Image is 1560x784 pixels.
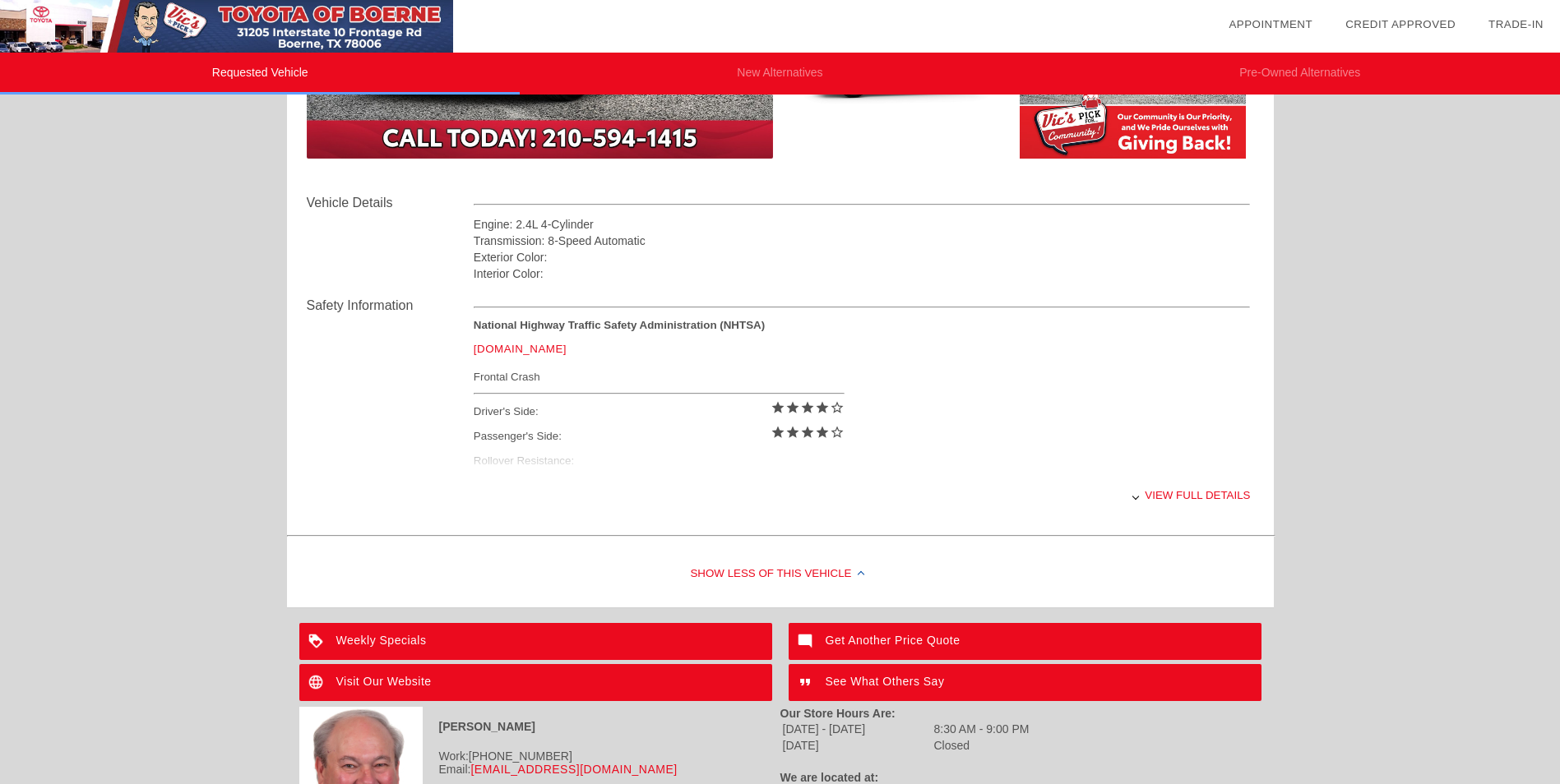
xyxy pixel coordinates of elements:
td: Closed [933,738,1030,753]
div: Engine: 2.4L 4-Cylinder [474,216,1251,233]
strong: We are located at: [780,771,879,784]
div: Driver's Side: [474,399,845,424]
i: star [800,400,815,415]
i: star [771,400,785,415]
a: Visit Our Website [299,664,772,701]
div: Interior Color: [474,265,1251,282]
div: Work: [299,749,780,763]
i: star [785,425,800,440]
div: Safety Information [307,296,474,316]
a: Trade-In [1488,18,1544,30]
img: ic_format_quote_white_24dp_2x.png [789,664,826,701]
img: ic_language_white_24dp_2x.png [299,664,336,701]
i: star_border [830,425,845,440]
i: star [815,400,830,415]
div: Email: [299,763,780,776]
i: star [771,425,785,440]
a: [DOMAIN_NAME] [474,343,567,355]
span: [PHONE_NUMBER] [469,749,572,763]
div: View full details [474,475,1251,515]
a: [EMAIL_ADDRESS][DOMAIN_NAME] [470,763,677,776]
a: Credit Approved [1345,18,1456,30]
a: See What Others Say [789,664,1261,701]
li: New Alternatives [520,53,1039,95]
div: Frontal Crash [474,367,845,387]
li: Pre-Owned Alternatives [1040,53,1560,95]
strong: National Highway Traffic Safety Administration (NHTSA) [474,319,765,331]
div: Transmission: 8-Speed Automatic [474,233,1251,249]
a: Weekly Specials [299,623,772,660]
td: [DATE] [782,738,932,753]
i: star [800,425,815,440]
img: ic_loyalty_white_24dp_2x.png [299,623,336,660]
img: ic_mode_comment_white_24dp_2x.png [789,623,826,660]
strong: [PERSON_NAME] [439,720,535,733]
i: star_border [830,400,845,415]
div: Exterior Color: [474,249,1251,265]
i: star [785,400,800,415]
a: Appointment [1229,18,1312,30]
td: [DATE] - [DATE] [782,722,932,736]
strong: Our Store Hours Are: [780,707,896,720]
div: Passenger's Side: [474,424,845,449]
a: Get Another Price Quote [789,623,1261,660]
div: Vehicle Details [307,193,474,213]
i: star [815,425,830,440]
div: Show Less of this Vehicle [287,542,1274,607]
td: 8:30 AM - 9:00 PM [933,722,1030,736]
